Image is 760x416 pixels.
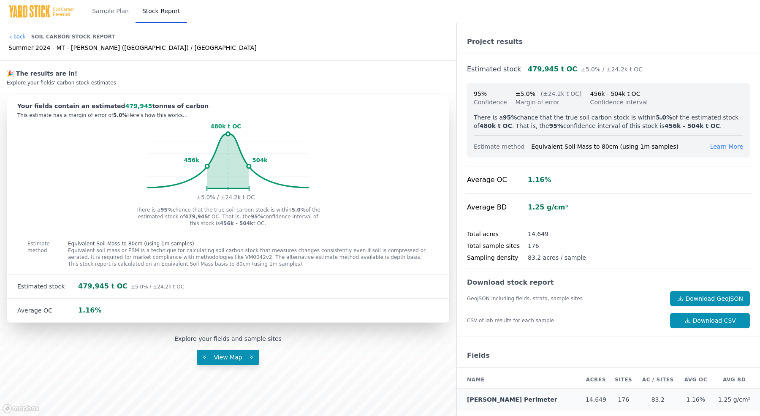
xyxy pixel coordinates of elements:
span: Learn More [710,143,743,150]
div: Average OC [467,175,528,185]
p: Equivalent Soil Mass to 80cm (using 1m samples) [68,240,429,247]
div: Margin of error [516,98,582,106]
tspan: ±5.0% / ±24.2k t OC [196,194,255,201]
div: 479,945 t OC [528,64,643,74]
div: Total acres [467,230,528,238]
div: 14,649 [528,230,548,238]
strong: 95% [160,207,173,213]
div: Estimate method [474,142,531,151]
button: View Map [197,350,259,365]
div: 479,945 t OC [78,281,184,291]
th: Name [457,371,581,389]
a: Download GeoJSON [670,291,750,306]
div: 176 [528,242,539,250]
div: 83.2 acres / sample [528,253,586,262]
strong: 479,945 [185,214,208,220]
a: [PERSON_NAME] Perimeter [467,396,557,403]
strong: 5.0% [656,114,672,121]
span: 5.0% [113,112,127,118]
td: 176 [611,389,637,411]
span: ±5.0% / ±24.2k t OC [581,66,643,73]
div: Total sample sites [467,242,528,250]
div: Explore your fields' carbon stock estimates [7,79,449,86]
a: Download CSV [670,313,750,328]
strong: 95% [251,214,263,220]
span: ±5.0% / ±24.2k t OC [131,284,184,290]
div: Summer 2024 - MT - [PERSON_NAME] ([GEOGRAPHIC_DATA]) / [GEOGRAPHIC_DATA] [8,44,257,52]
strong: 95% [503,114,517,121]
th: AVG OC [679,371,712,389]
div: Confidence [474,98,507,106]
div: Estimate method [7,234,48,274]
strong: 480k t OC [480,122,512,129]
strong: 456k - 504k [220,220,253,226]
p: Equivalent soil mass or ESM is a technique for calculating soil carbon stock that measures change... [68,247,429,267]
p: There is a chance that the true soil carbon stock is within of the estimated stock of t OC. That ... [133,207,323,227]
td: 1.16% [679,389,712,411]
td: 83.2 [636,389,679,411]
td: 14,649 [581,389,611,411]
img: Yard Stick Logo [8,5,75,18]
div: Sampling density [467,253,528,262]
div: 1.25 g/cm³ [528,202,568,212]
p: There is a chance that the true soil carbon stock is within of the estimated stock of . That is, ... [474,113,743,130]
div: Average BD [467,202,528,212]
div: This estimate has a margin of error of Here's how this works... [17,112,439,119]
tspan: 456k [184,157,199,163]
tspan: 480k t OC [211,123,242,130]
div: Download stock report [467,277,750,288]
th: Sites [611,371,637,389]
strong: 456k - 504k t OC [665,122,720,129]
span: 456k - 504k t OC [590,90,641,97]
span: 95% [474,90,487,97]
div: Fields [457,344,760,368]
a: Estimated stock [467,65,521,73]
th: Acres [581,371,611,389]
td: 1.25 g/cm³ [712,389,760,411]
div: CSV of lab results for each sample [467,317,663,324]
a: back [8,33,26,40]
div: Soil Carbon Stock Report [31,30,115,44]
a: Project results [467,38,523,46]
span: (±24.2k t OC) [540,90,581,97]
div: Your fields contain an estimated tonnes of carbon [17,102,439,110]
th: AC / Sites [636,371,679,389]
div: 🎉 The results are in! [7,69,449,78]
span: View Map [209,354,247,361]
div: Average OC [17,306,78,315]
th: AVG BD [712,371,760,389]
strong: 5.0% [292,207,306,213]
div: 1.16% [528,175,551,185]
span: ±5.0% [516,90,535,97]
div: Equivalent Soil Mass to 80cm (using 1m samples) [531,142,710,151]
div: GeoJSON including fields, strata, sample sites [467,295,663,302]
div: Estimated stock [17,282,78,291]
div: 1.16% [78,305,102,315]
div: Confidence interval [590,98,648,106]
strong: 95% [549,122,564,129]
span: 479,945 [125,103,152,109]
tspan: 504k [252,157,268,163]
div: Explore your fields and sample sites [174,334,282,343]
